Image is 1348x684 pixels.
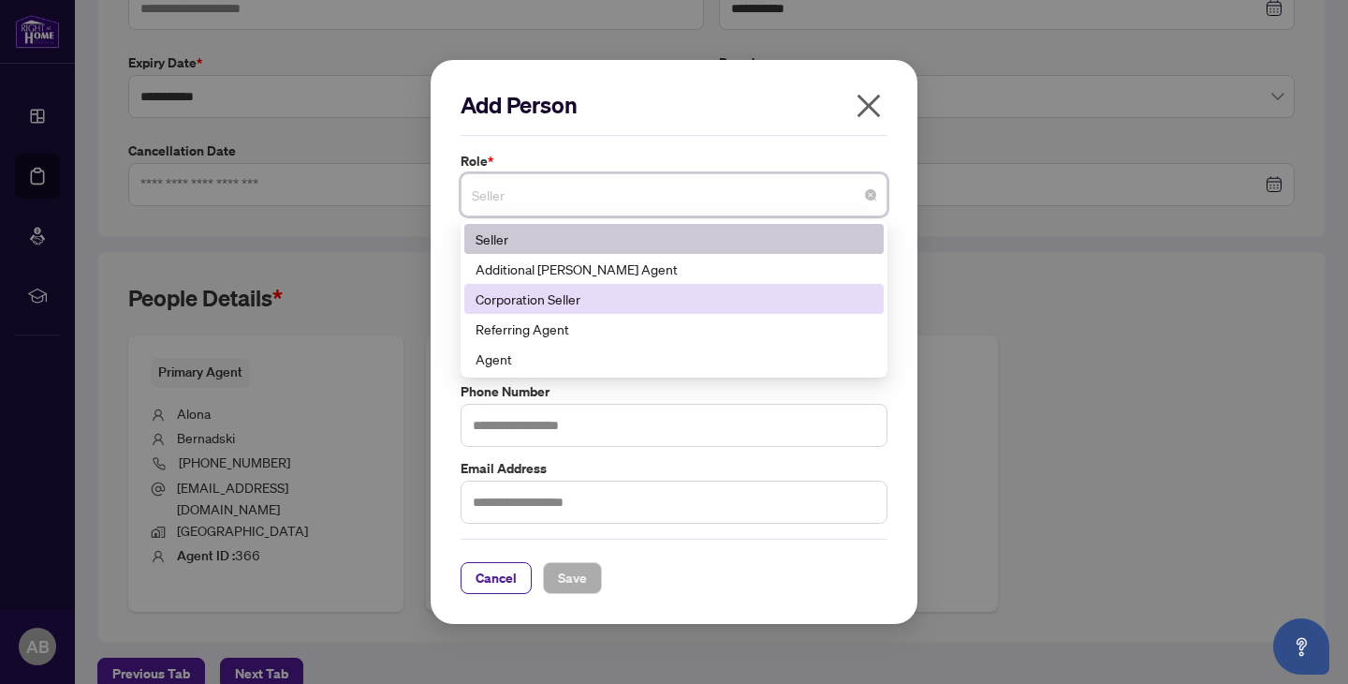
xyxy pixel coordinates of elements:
div: Agent [464,344,884,374]
label: Email Address [461,458,887,479]
div: Corporation Seller [464,284,884,314]
div: Referring Agent [464,314,884,344]
div: Agent [476,349,872,369]
div: Additional RAHR Agent [464,254,884,284]
span: Cancel [476,563,517,593]
label: Phone Number [461,381,887,402]
span: Seller [472,177,876,213]
button: Save [543,562,602,594]
label: Role [461,151,887,171]
div: Corporation Seller [476,289,872,309]
button: Open asap [1273,618,1329,675]
h2: Add Person [461,90,887,120]
button: Cancel [461,562,532,594]
div: Additional [PERSON_NAME] Agent [476,259,872,279]
div: Seller [464,224,884,254]
div: Referring Agent [476,319,872,339]
span: close [854,91,884,121]
div: Seller [476,229,872,249]
span: close-circle [865,189,876,201]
